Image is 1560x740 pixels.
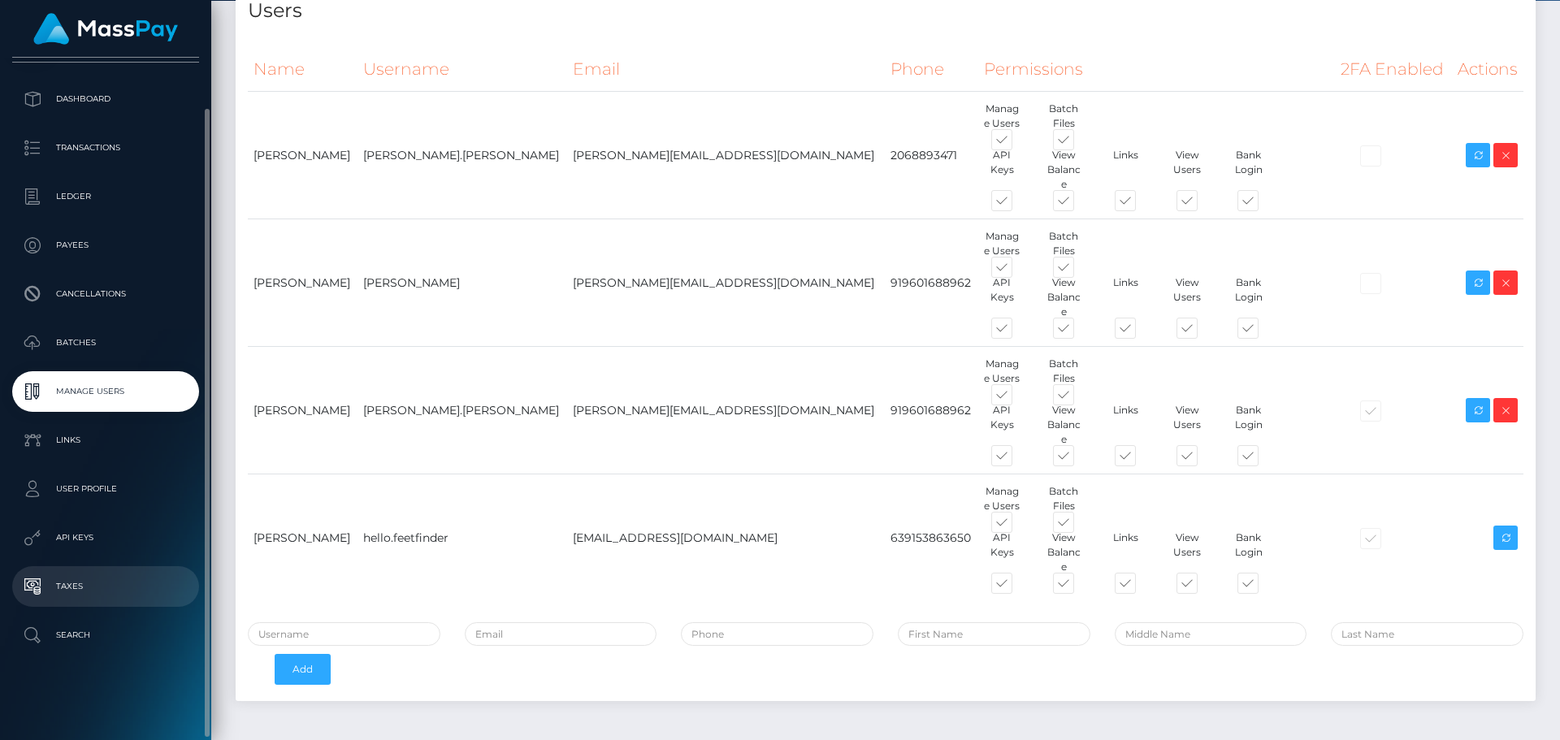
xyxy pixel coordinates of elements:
[567,474,884,602] td: [EMAIL_ADDRESS][DOMAIN_NAME]
[1033,148,1094,192] div: View Balance
[898,622,1090,646] input: First Name
[972,275,1033,319] div: API Keys
[12,225,199,266] a: Payees
[1094,148,1156,192] div: Links
[12,420,199,461] a: Links
[1331,622,1523,646] input: Last Name
[1033,484,1094,513] div: Batch Files
[1033,275,1094,319] div: View Balance
[12,469,199,509] a: User Profile
[1115,622,1307,646] input: Middle Name
[248,219,357,347] td: [PERSON_NAME]
[1451,47,1523,92] th: Actions
[885,474,978,602] td: 639153863650
[12,517,199,558] a: API Keys
[19,184,193,209] p: Ledger
[248,347,357,474] td: [PERSON_NAME]
[357,347,568,474] td: [PERSON_NAME].[PERSON_NAME]
[885,47,978,92] th: Phone
[248,92,357,219] td: [PERSON_NAME]
[972,357,1033,386] div: Manage Users
[1033,530,1094,574] div: View Balance
[972,530,1033,574] div: API Keys
[885,219,978,347] td: 919601688962
[1033,403,1094,447] div: View Balance
[19,526,193,550] p: API Keys
[12,322,199,363] a: Batches
[19,428,193,452] p: Links
[248,622,440,646] input: Username
[1218,275,1280,319] div: Bank Login
[567,92,884,219] td: [PERSON_NAME][EMAIL_ADDRESS][DOMAIN_NAME]
[972,229,1033,258] div: Manage Users
[12,79,199,119] a: Dashboard
[1033,102,1094,131] div: Batch Files
[567,47,884,92] th: Email
[567,347,884,474] td: [PERSON_NAME][EMAIL_ADDRESS][DOMAIN_NAME]
[567,219,884,347] td: [PERSON_NAME][EMAIL_ADDRESS][DOMAIN_NAME]
[12,274,199,314] a: Cancellations
[19,282,193,306] p: Cancellations
[1156,275,1218,319] div: View Users
[972,102,1033,131] div: Manage Users
[19,136,193,160] p: Transactions
[1033,229,1094,258] div: Batch Files
[885,347,978,474] td: 919601688962
[357,92,568,219] td: [PERSON_NAME].[PERSON_NAME]
[885,92,978,219] td: 2068893471
[19,233,193,257] p: Payees
[19,331,193,355] p: Batches
[19,379,193,404] p: Manage Users
[1156,530,1218,574] div: View Users
[12,566,199,607] a: Taxes
[1156,148,1218,192] div: View Users
[465,622,657,646] input: Email
[357,47,568,92] th: Username
[248,474,357,602] td: [PERSON_NAME]
[972,403,1033,447] div: API Keys
[19,87,193,111] p: Dashboard
[19,574,193,599] p: Taxes
[681,622,873,646] input: Phone
[248,47,357,92] th: Name
[12,176,199,217] a: Ledger
[1094,275,1156,319] div: Links
[1218,530,1280,574] div: Bank Login
[275,654,331,685] button: Add
[978,47,1335,92] th: Permissions
[19,477,193,501] p: User Profile
[972,148,1033,192] div: API Keys
[12,615,199,656] a: Search
[357,219,568,347] td: [PERSON_NAME]
[972,484,1033,513] div: Manage Users
[1094,530,1156,574] div: Links
[1094,403,1156,447] div: Links
[1218,403,1280,447] div: Bank Login
[1218,148,1280,192] div: Bank Login
[33,13,178,45] img: MassPay Logo
[1156,403,1218,447] div: View Users
[1335,47,1451,92] th: 2FA Enabled
[12,371,199,412] a: Manage Users
[357,474,568,602] td: hello.feetfinder
[12,128,199,168] a: Transactions
[1033,357,1094,386] div: Batch Files
[19,623,193,647] p: Search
